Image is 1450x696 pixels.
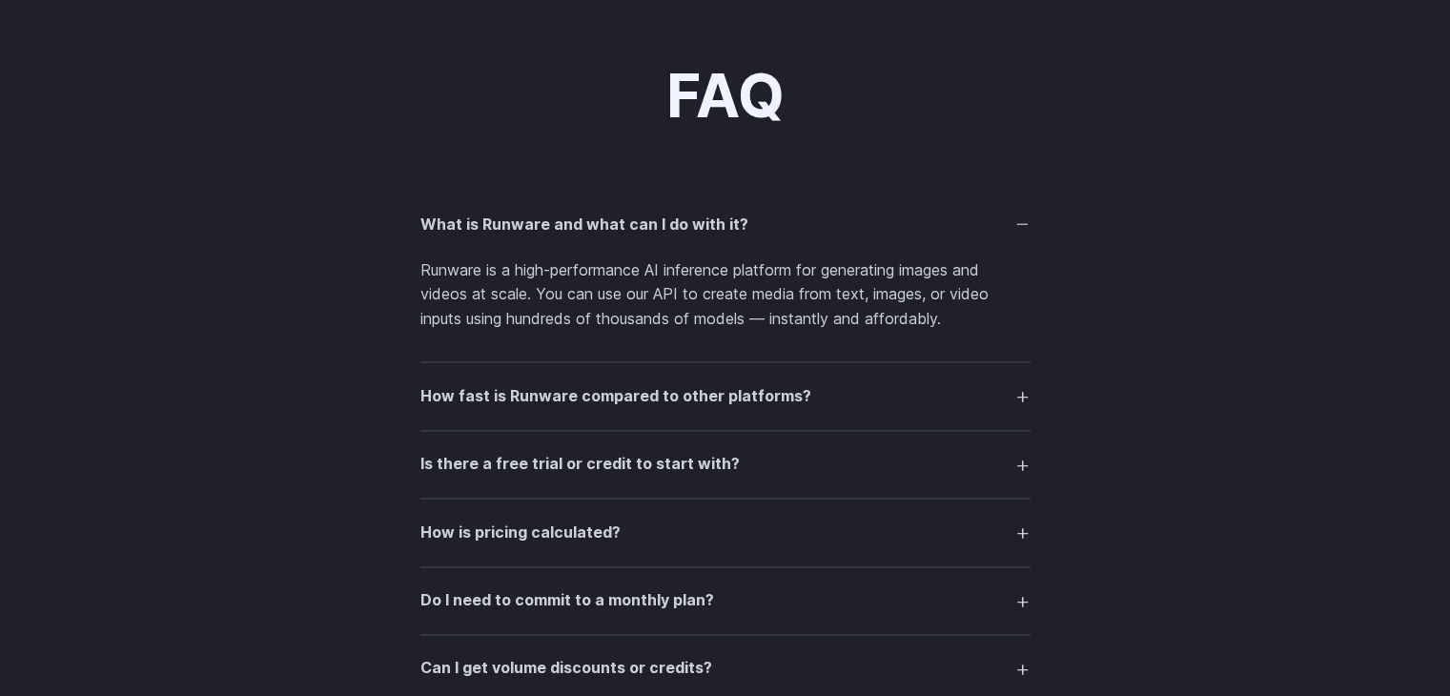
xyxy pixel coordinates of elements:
summary: Is there a free trial or credit to start with? [420,446,1031,482]
h3: How is pricing calculated? [420,521,621,545]
summary: How is pricing calculated? [420,514,1031,550]
p: Runware is a high-performance AI inference platform for generating images and videos at scale. Yo... [420,258,1031,332]
h3: How fast is Runware compared to other platforms? [420,384,811,409]
summary: Do I need to commit to a monthly plan? [420,583,1031,619]
h2: FAQ [666,64,785,130]
h3: Can I get volume discounts or credits? [420,656,712,681]
h3: What is Runware and what can I do with it? [420,213,748,237]
summary: How fast is Runware compared to other platforms? [420,378,1031,414]
summary: Can I get volume discounts or credits? [420,650,1031,686]
h3: Is there a free trial or credit to start with? [420,452,740,477]
summary: What is Runware and what can I do with it? [420,206,1031,242]
h3: Do I need to commit to a monthly plan? [420,588,714,613]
